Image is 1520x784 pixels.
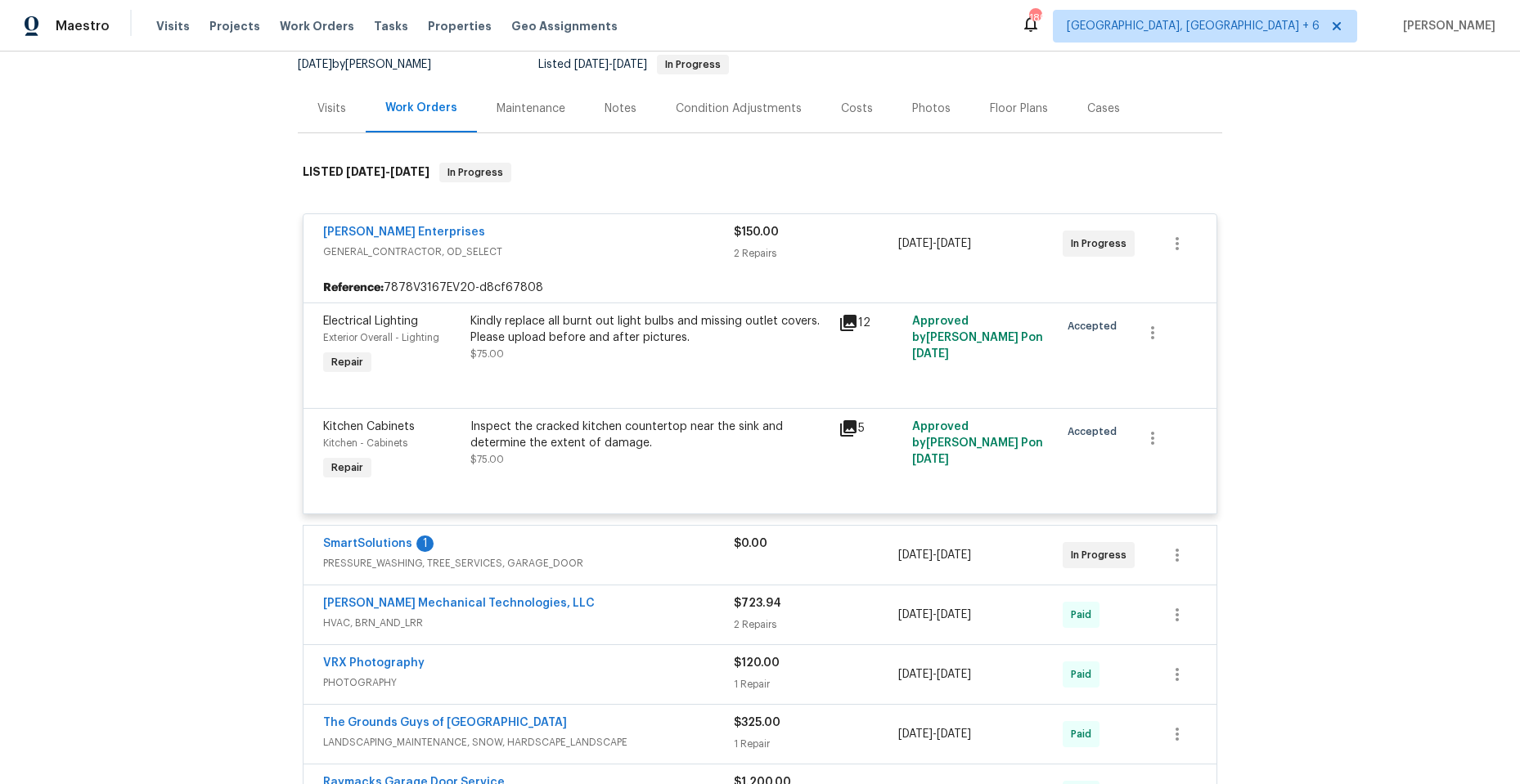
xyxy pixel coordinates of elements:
[538,59,729,70] span: Listed
[676,101,802,117] div: Condition Adjustments
[209,18,260,34] span: Projects
[385,100,457,116] div: Work Orders
[1029,10,1041,26] div: 189
[898,238,933,249] span: [DATE]
[280,18,354,34] span: Work Orders
[470,455,504,464] span: $75.00
[734,657,780,669] span: $120.00
[898,607,971,623] span: -
[734,538,767,549] span: $0.00
[912,316,1043,360] span: Approved by [PERSON_NAME] P on
[898,547,971,563] span: -
[937,549,971,561] span: [DATE]
[734,616,898,633] div: 2 Repairs
[323,226,485,238] a: [PERSON_NAME] Enterprises
[497,101,565,117] div: Maintenance
[898,609,933,620] span: [DATE]
[898,728,933,740] span: [DATE]
[416,535,434,552] div: 1
[374,20,408,32] span: Tasks
[323,615,734,631] span: HVAC, BRN_AND_LRR
[839,419,902,438] div: 5
[323,280,384,296] b: Reference:
[346,166,429,177] span: -
[1071,666,1098,683] span: Paid
[298,55,451,74] div: by [PERSON_NAME]
[470,349,504,359] span: $75.00
[912,348,949,360] span: [DATE]
[912,454,949,465] span: [DATE]
[613,59,647,70] span: [DATE]
[441,164,510,181] span: In Progress
[1396,18,1495,34] span: [PERSON_NAME]
[303,163,429,182] h6: LISTED
[304,273,1216,302] div: 7878V3167EV20-d8cf67808
[898,235,971,252] span: -
[574,59,609,70] span: [DATE]
[937,609,971,620] span: [DATE]
[734,676,898,692] div: 1 Repair
[323,421,415,432] span: Kitchen Cabinets
[841,101,873,117] div: Costs
[346,166,385,177] span: [DATE]
[323,438,407,448] span: Kitchen - Cabinets
[912,101,951,117] div: Photos
[990,101,1048,117] div: Floor Plans
[898,549,933,561] span: [DATE]
[937,669,971,680] span: [DATE]
[323,598,595,609] a: [PERSON_NAME] Mechanical Technologies, LLC
[734,598,781,609] span: $723.94
[390,166,429,177] span: [DATE]
[1067,18,1320,34] span: [GEOGRAPHIC_DATA], [GEOGRAPHIC_DATA] + 6
[470,313,829,346] div: Kindly replace all burnt out light bulbs and missing outlet covers. Please upload before and afte...
[1068,423,1123,440] span: Accepted
[898,666,971,683] span: -
[156,18,190,34] span: Visits
[325,459,370,476] span: Repair
[898,669,933,680] span: [DATE]
[428,18,492,34] span: Properties
[323,555,734,571] span: PRESSURE_WASHING, TREE_SERVICES, GARAGE_DOOR
[1071,607,1098,623] span: Paid
[1087,101,1120,117] div: Cases
[323,244,734,260] span: GENERAL_CONTRACTOR, OD_SELECT
[734,226,779,238] span: $150.00
[912,421,1043,465] span: Approved by [PERSON_NAME] P on
[1071,726,1098,742] span: Paid
[937,728,971,740] span: [DATE]
[511,18,618,34] span: Geo Assignments
[323,734,734,750] span: LANDSCAPING_MAINTENANCE, SNOW, HARDSCAPE_LANDSCAPE
[323,717,567,728] a: The Grounds Guys of [GEOGRAPHIC_DATA]
[659,60,727,69] span: In Progress
[323,538,412,549] a: SmartSolutions
[734,736,898,752] div: 1 Repair
[56,18,110,34] span: Maestro
[298,146,1222,199] div: LISTED [DATE]-[DATE]In Progress
[898,726,971,742] span: -
[323,333,439,343] span: Exterior Overall - Lighting
[1068,318,1123,334] span: Accepted
[937,238,971,249] span: [DATE]
[470,419,829,451] div: Inspect the cracked kitchen countertop near the sink and determine the extent of damage.
[323,657,425,669] a: VRX Photography
[1071,235,1133,252] span: In Progress
[325,354,370,370] span: Repair
[605,101,636,117] div: Notes
[317,101,346,117] div: Visits
[298,59,332,70] span: [DATE]
[574,59,647,70] span: -
[1071,547,1133,563] span: In Progress
[734,245,898,262] div: 2 Repairs
[839,313,902,333] div: 12
[323,674,734,691] span: PHOTOGRAPHY
[734,717,780,728] span: $325.00
[323,316,418,327] span: Electrical Lighting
